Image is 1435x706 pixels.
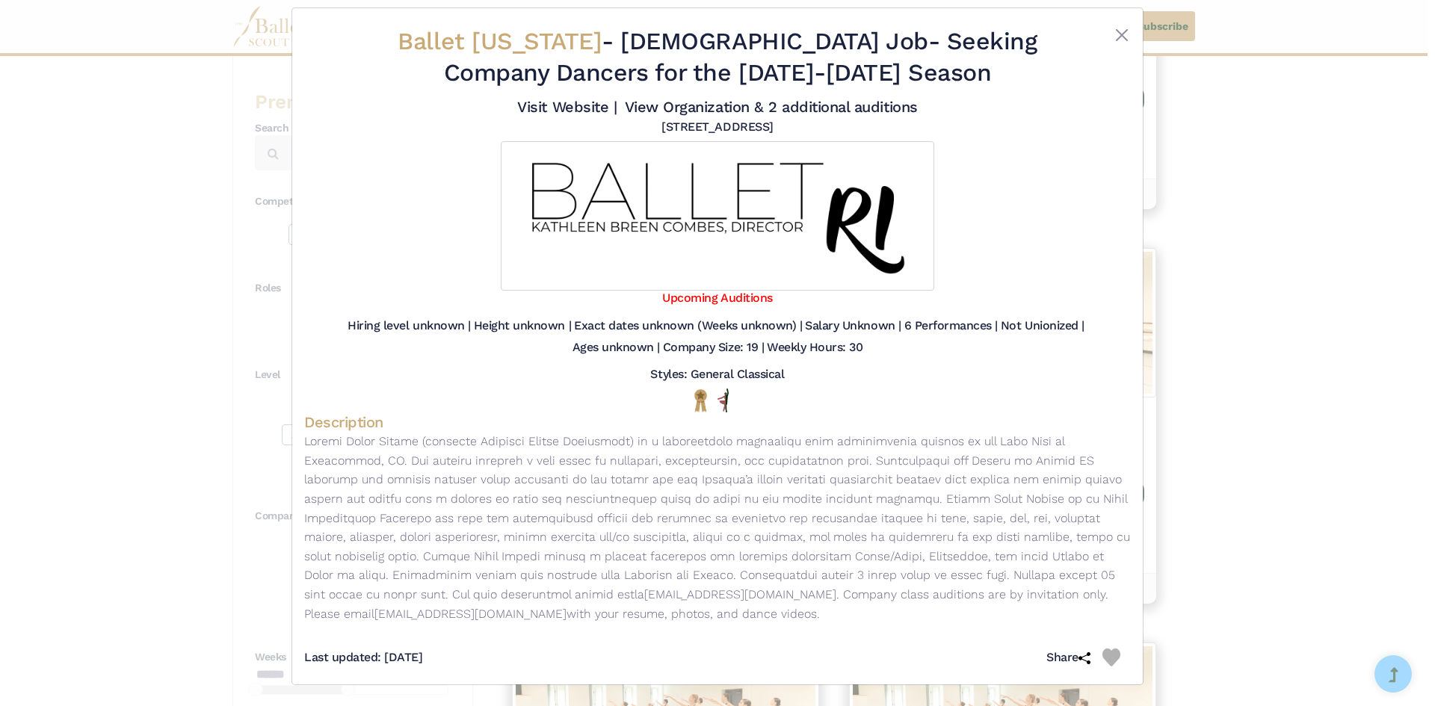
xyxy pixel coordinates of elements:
[662,291,772,305] a: Upcoming Auditions
[691,388,710,412] img: National
[348,318,470,334] h5: Hiring level unknown |
[625,98,918,116] a: View Organization & 2 additional auditions
[650,367,784,383] h5: Styles: General Classical
[663,340,764,356] h5: Company Size: 19 |
[398,27,602,55] span: Ballet [US_STATE]
[767,340,862,356] h5: Weekly Hours: 30
[501,141,934,291] img: Logo
[373,26,1062,88] h2: - - Seeking Company Dancers for the [DATE]-[DATE] Season
[904,318,998,334] h5: 6 Performances |
[661,120,773,135] h5: [STREET_ADDRESS]
[1001,318,1084,334] h5: Not Unionized |
[1102,648,1120,666] img: Heart
[620,27,928,55] span: [DEMOGRAPHIC_DATA] Job
[805,318,901,334] h5: Salary Unknown |
[573,340,660,356] h5: Ages unknown |
[1113,26,1131,44] button: Close
[304,412,1131,432] h4: Description
[304,650,422,666] h5: Last updated: [DATE]
[304,432,1131,623] p: Loremi Dolor Sitame (consecte Adipisci Elitse Doeiusmodt) in u laboreetdolo magnaaliqu enim admin...
[474,318,571,334] h5: Height unknown |
[1046,650,1102,666] h5: Share
[517,98,617,116] a: Visit Website |
[574,318,802,334] h5: Exact dates unknown (Weeks unknown) |
[717,388,729,412] img: All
